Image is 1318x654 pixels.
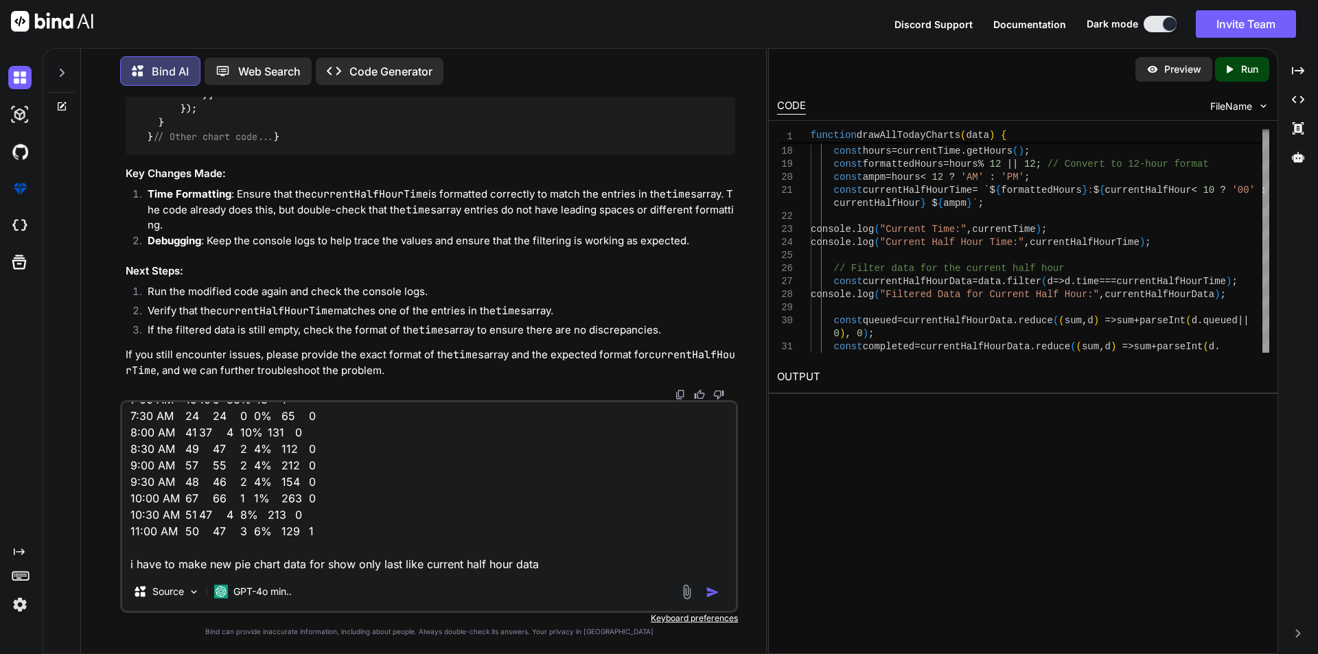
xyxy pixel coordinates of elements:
[1220,185,1225,196] span: ?
[1018,132,1024,143] span: (
[851,237,856,248] span: .
[1030,341,1035,352] span: .
[833,159,862,170] span: const
[1076,276,1099,287] span: time
[920,172,925,183] span: <
[1111,341,1116,352] span: )
[1214,132,1226,143] span: 30
[152,585,184,598] p: Source
[1151,341,1156,352] span: +
[11,11,93,32] img: Bind AI
[153,130,274,143] span: // Other chart code...
[1260,185,1266,196] span: :
[1214,341,1220,352] span: .
[1196,10,1296,38] button: Invite Team
[777,262,793,275] div: 26
[862,185,972,196] span: currentHalfHourTime
[8,66,32,89] img: darkChat
[960,130,966,141] span: (
[932,172,943,183] span: 12
[995,185,1001,196] span: {
[120,613,738,624] p: Keyboard preferences
[868,328,874,339] span: ;
[1070,276,1076,287] span: .
[960,145,966,156] span: .
[984,132,989,143] span: .
[862,159,943,170] span: formattedHours
[148,187,231,200] strong: Time Formatting
[1047,276,1052,287] span: d
[777,314,793,327] div: 30
[137,284,735,303] li: Run the modified code again and check the console logs.
[978,198,983,209] span: ;
[811,224,851,235] span: console
[1082,185,1087,196] span: }
[903,315,1013,326] span: currentHalfHourData
[833,172,862,183] span: const
[777,158,793,171] div: 19
[453,348,484,362] code: times
[1064,315,1081,326] span: sum
[811,289,851,300] span: console
[120,627,738,637] p: Bind can provide inaccurate information, including about people. Always double-check its answers....
[949,159,978,170] span: hours
[984,185,989,196] span: `
[1203,341,1208,352] span: (
[897,315,903,326] span: =
[1035,224,1041,235] span: )
[1099,289,1105,300] span: ,
[1047,159,1208,170] span: // Convert to 12-hour format
[1087,132,1093,143] span: .
[949,172,954,183] span: ?
[960,132,984,143] span: Math
[675,389,686,400] img: copy
[874,224,879,235] span: (
[233,585,292,598] p: GPT-4o min..
[137,233,735,253] li: : Keep the console logs to help trace the values and ensure that the filtering is working as expe...
[989,185,995,196] span: $
[1006,276,1041,287] span: filter
[993,19,1066,30] span: Documentation
[1116,315,1133,326] span: sum
[1140,315,1186,326] span: parseInt
[777,236,793,249] div: 24
[769,361,1277,393] h2: OUTPUT
[1041,276,1047,287] span: (
[949,132,954,143] span: =
[891,172,920,183] span: hours
[1164,62,1201,76] p: Preview
[1258,100,1269,112] img: chevron down
[126,347,735,378] p: If you still encounter issues, please provide the exact format of the array and the expected form...
[1087,17,1138,31] span: Dark mode
[1208,341,1214,352] span: d
[1001,276,1006,287] span: .
[311,187,428,201] code: currentHalfHourTime
[1013,315,1018,326] span: .
[857,224,874,235] span: log
[238,63,301,80] p: Web Search
[1001,185,1082,196] span: formattedHours
[1035,341,1070,352] span: reduce
[833,315,862,326] span: const
[1232,185,1255,196] span: '00'
[152,63,189,80] p: Bind AI
[1093,315,1098,326] span: )
[967,198,972,209] span: }
[706,585,719,599] img: icon
[1041,224,1047,235] span: ;
[1241,62,1258,76] p: Run
[862,172,886,183] span: ampm
[1105,341,1110,352] span: d
[1105,289,1214,300] span: currentHalfHourData
[1122,341,1133,352] span: =>
[920,198,925,209] span: }
[811,130,857,141] span: function
[137,187,735,233] li: : Ensure that the is formatted correctly to match the entries in the array. The code already does...
[874,289,879,300] span: (
[8,103,32,126] img: darkAi-studio
[967,224,972,235] span: ,
[1087,315,1093,326] span: d
[496,304,527,318] code: times
[679,584,695,600] img: attachment
[1168,132,1174,143] span: /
